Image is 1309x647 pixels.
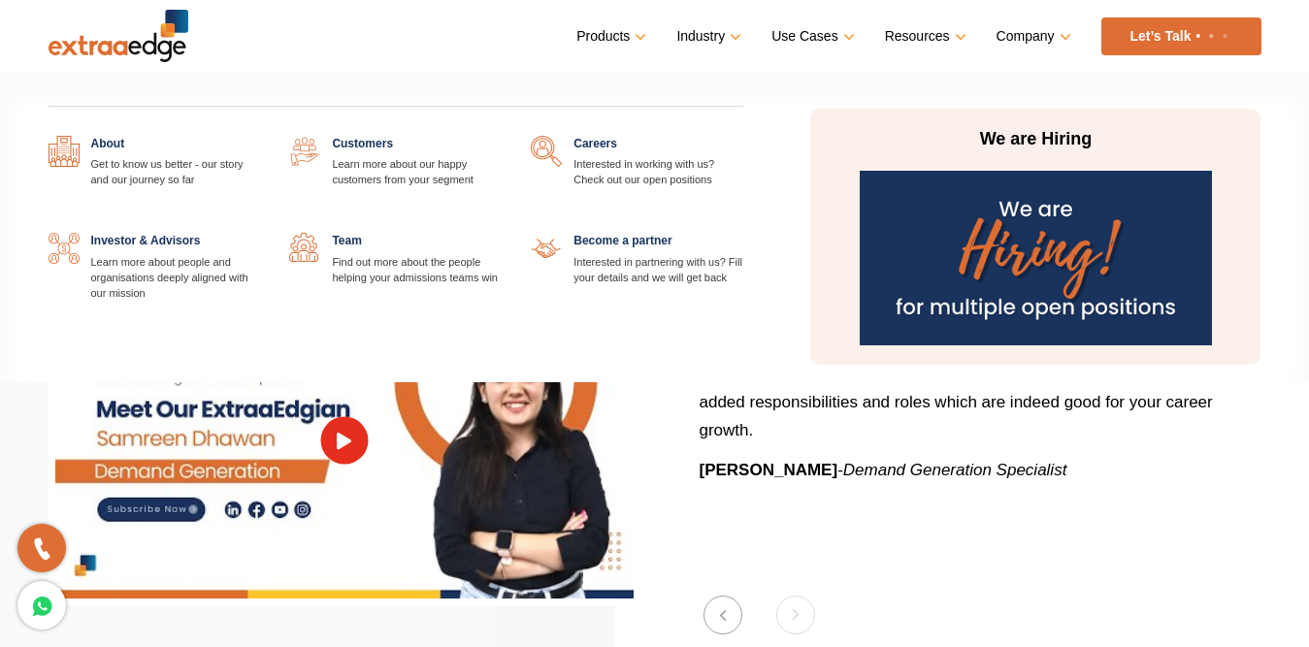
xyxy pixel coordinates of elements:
[885,22,963,50] a: Resources
[771,22,850,50] a: Use Cases
[853,128,1218,151] p: We are Hiring
[704,596,742,634] button: Previous
[997,22,1067,50] a: Company
[676,22,737,50] a: Industry
[700,456,1261,484] p: -
[700,461,838,479] strong: [PERSON_NAME]
[576,22,642,50] a: Products
[843,461,1067,479] i: Demand Generation Specialist
[1101,17,1261,55] a: Let’s Talk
